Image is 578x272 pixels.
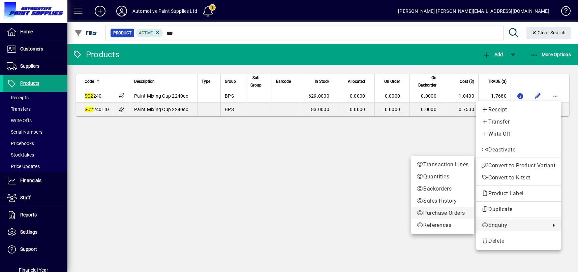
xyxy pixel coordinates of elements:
[482,221,547,229] span: Enquiry
[417,221,469,229] span: References
[482,190,527,197] span: Product Label
[417,197,469,205] span: Sales History
[417,161,469,169] span: Transaction Lines
[417,185,469,193] span: Backorders
[476,144,561,156] button: Deactivate product
[482,162,555,170] span: Convert to Product Variant
[482,205,555,213] span: Duplicate
[482,130,555,138] span: Write Off
[482,237,555,245] span: Delete
[417,173,469,181] span: Quantities
[482,146,555,154] span: Deactivate
[482,174,555,182] span: Convert to Kitset
[417,209,469,217] span: Purchase Orders
[482,106,555,114] span: Receipt
[482,118,555,126] span: Transfer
